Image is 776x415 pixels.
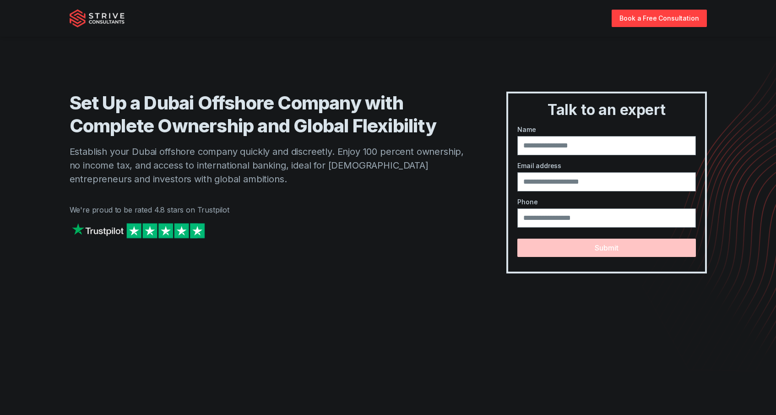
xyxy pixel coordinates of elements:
[70,145,470,186] p: Establish your Dubai offshore company quickly and discreetly. Enjoy 100 percent ownership, no inc...
[70,204,470,215] p: We're proud to be rated 4.8 stars on Trustpilot
[612,10,706,27] a: Book a Free Consultation
[517,161,695,170] label: Email address
[70,92,470,137] h1: Set Up a Dubai Offshore Company with Complete Ownership and Global Flexibility
[517,197,695,207] label: Phone
[512,101,701,119] h3: Talk to an expert
[517,239,695,257] button: Submit
[70,9,125,27] img: Strive Consultants
[70,221,207,240] img: Strive on Trustpilot
[517,125,695,134] label: Name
